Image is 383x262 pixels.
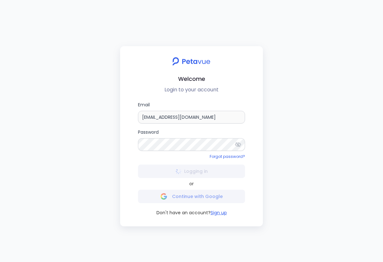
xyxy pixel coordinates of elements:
[168,54,214,69] img: petavue logo
[156,209,211,216] span: Don't have an account?
[138,101,245,124] label: Email
[125,86,258,94] p: Login to your account
[125,74,258,83] h2: Welcome
[138,111,245,124] input: Email
[211,209,227,216] button: Sign up
[189,181,194,187] span: or
[138,138,245,151] input: Password
[138,129,245,151] label: Password
[210,154,245,159] a: Forgot password?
